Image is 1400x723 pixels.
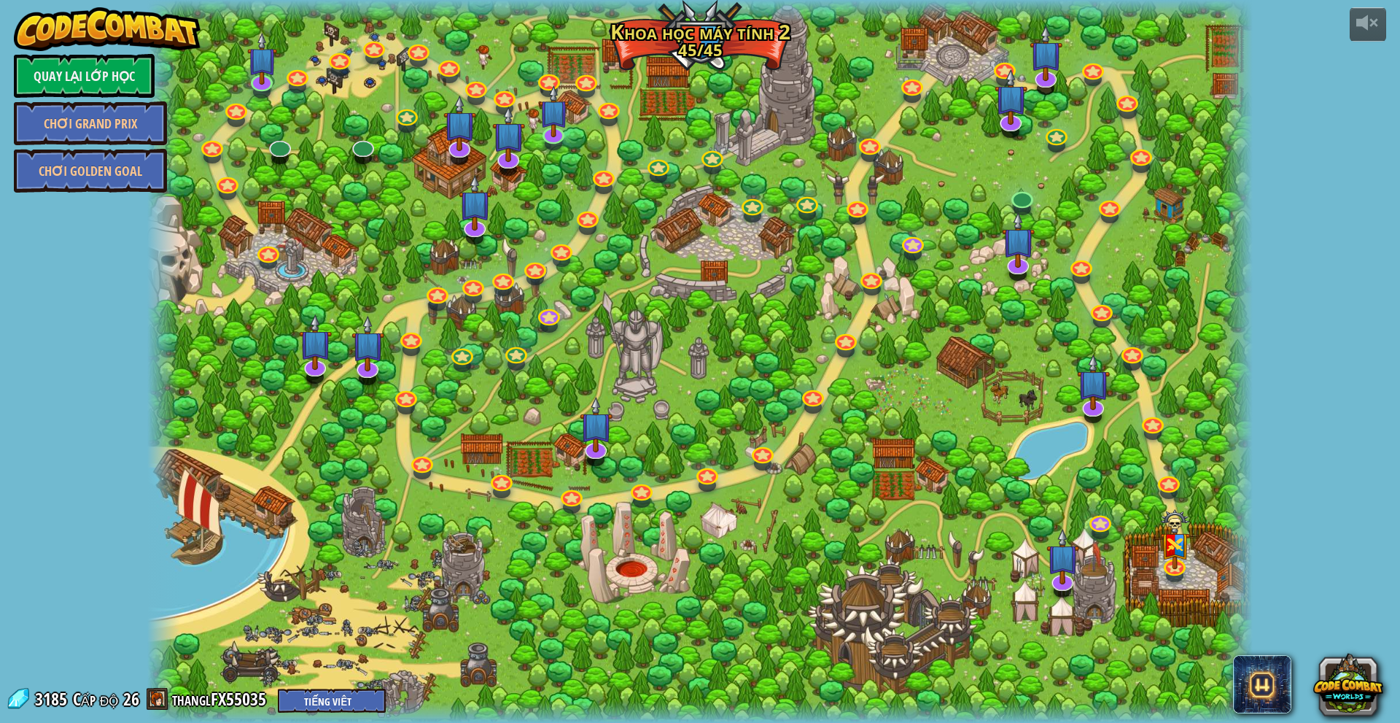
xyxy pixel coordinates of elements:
button: CodeCombat Worlds on Roblox [1313,649,1383,719]
img: level-banner-unstarted-subscriber.png [443,96,476,152]
a: Chơi Grand Prix [14,101,167,145]
a: thanglFX55035 [172,687,271,711]
img: level-banner-unstarted-subscriber.png [1077,354,1110,410]
img: level-banner-unstarted-subscriber.png [351,316,384,372]
a: Chơi Golden Goal [14,149,167,193]
img: level-banner-unstarted-subscriber.png [995,69,1027,125]
img: level-banner-unstarted-subscriber.png [1002,212,1035,268]
img: level-banner-unstarted-subscriber.png [1030,26,1062,82]
img: level-banner-unstarted-subscriber.png [459,175,491,231]
span: Cấp độ [73,687,118,711]
img: level-banner-unstarted-subscriber.png [580,397,612,453]
a: Quay lại Lớp Học [14,54,155,98]
span: 3185 [35,687,71,711]
img: level-banner-unstarted-subscriber.png [539,85,569,137]
span: 26 [123,687,139,711]
img: level-banner-multiplayer.png [1159,509,1189,569]
img: level-banner-unstarted-subscriber.png [247,33,277,85]
span: CodeCombat AI HackStack [1233,655,1291,714]
img: level-banner-unstarted-subscriber.png [299,314,332,371]
button: Tùy chỉnh âm lượng [1350,7,1386,42]
img: CodeCombat - Learn how to code by playing a game [14,7,201,51]
img: level-banner-unstarted-subscriber.png [1046,528,1079,584]
img: level-banner-unstarted-subscriber.png [492,107,525,163]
